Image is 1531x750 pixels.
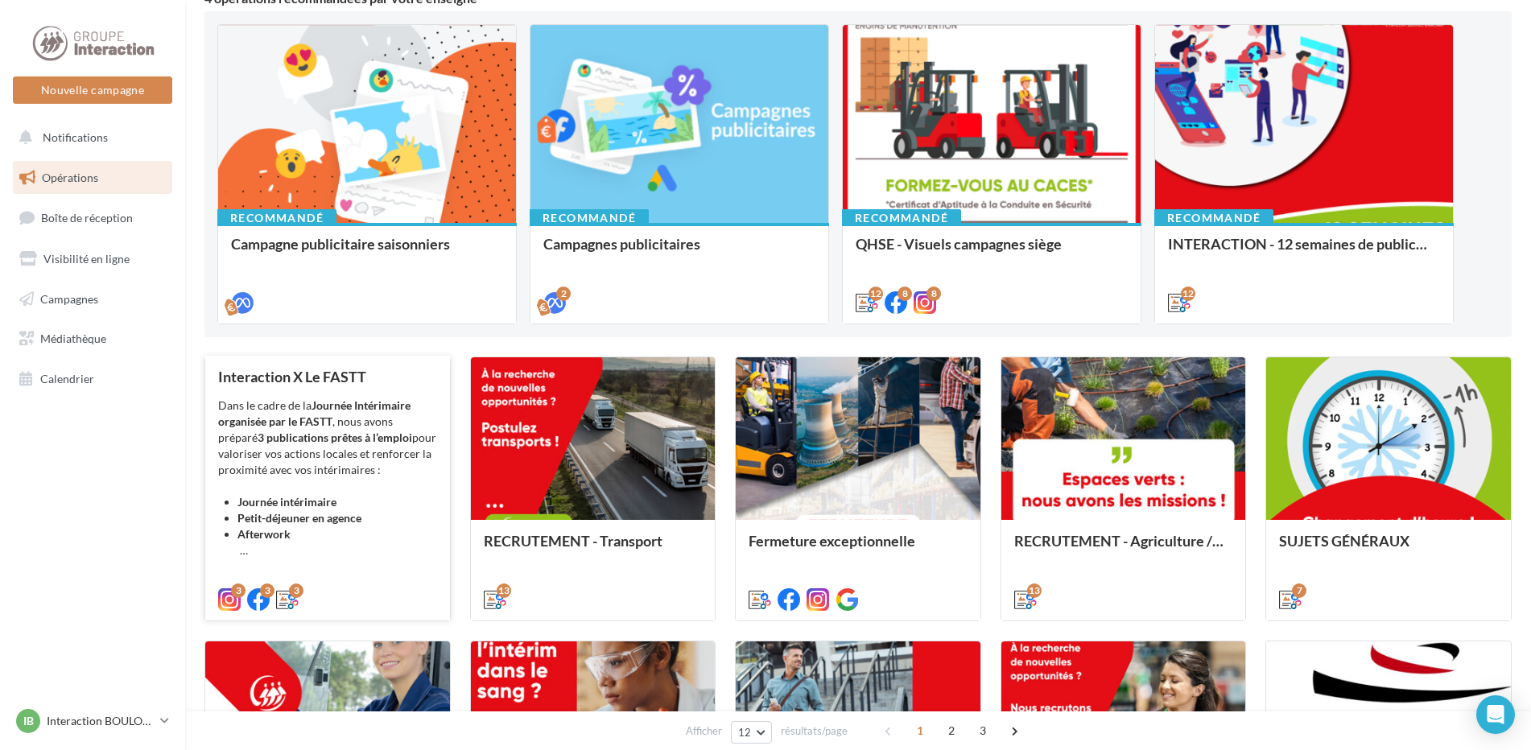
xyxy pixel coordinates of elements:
span: Opérations [42,171,98,184]
strong: Afterwork [237,527,291,541]
a: Campagnes [10,282,175,316]
span: IB [23,713,34,729]
span: 3 [970,718,996,744]
div: QHSE - Visuels campagnes siège [856,236,1128,268]
span: Boîte de réception [41,211,133,225]
div: Recommandé [530,209,649,227]
div: Recommandé [842,209,961,227]
div: 8 [926,286,941,301]
div: 13 [497,583,511,598]
div: RECRUTEMENT - Agriculture / Espaces verts [1014,533,1233,565]
a: Opérations [10,161,175,195]
div: 3 [260,583,274,598]
span: 1 [907,718,933,744]
div: SUJETS GÉNÉRAUX [1279,533,1498,565]
span: Notifications [43,130,108,144]
div: Fermeture exceptionnelle [749,533,968,565]
div: Interaction X Le FASTT [218,369,437,385]
a: Visibilité en ligne [10,242,175,276]
span: Visibilité en ligne [43,252,130,266]
strong: Journée intérimaire [237,495,336,509]
span: Campagnes [40,291,98,305]
div: 8 [898,286,912,301]
a: Médiathèque [10,322,175,356]
button: Notifications [10,121,169,155]
div: 7 [1292,583,1306,598]
div: 13 [1027,583,1042,598]
strong: 3 publications prêtes à l’emploi [258,431,412,444]
p: Interaction BOULOGNE SUR MER [47,713,154,729]
div: RECRUTEMENT - Transport [484,533,703,565]
div: Recommandé [1154,209,1273,227]
a: Calendrier [10,362,175,396]
div: 12 [1181,286,1195,301]
div: 12 [869,286,883,301]
div: Dans le cadre de la , nous avons préparé pour valoriser vos actions locales et renforcer la proxi... [218,398,437,558]
div: Open Intercom Messenger [1476,695,1515,734]
div: 3 [289,583,303,598]
span: 12 [738,726,752,739]
a: Boîte de réception [10,200,175,235]
button: Nouvelle campagne [13,76,172,104]
span: Calendrier [40,372,94,385]
div: 3 [231,583,246,598]
button: 12 [731,721,772,744]
span: résultats/page [781,723,848,739]
span: Médiathèque [40,332,106,345]
span: Afficher [686,723,722,739]
span: 2 [939,718,964,744]
strong: Petit-déjeuner en agence [237,511,361,525]
div: Campagnes publicitaires [543,236,815,268]
div: INTERACTION - 12 semaines de publication [1168,236,1440,268]
div: Recommandé [217,209,336,227]
div: Campagne publicitaire saisonniers [231,236,503,268]
div: 2 [556,286,571,301]
strong: Journée Intérimaire organisée par le FASTT [218,398,411,428]
a: IB Interaction BOULOGNE SUR MER [13,706,172,736]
